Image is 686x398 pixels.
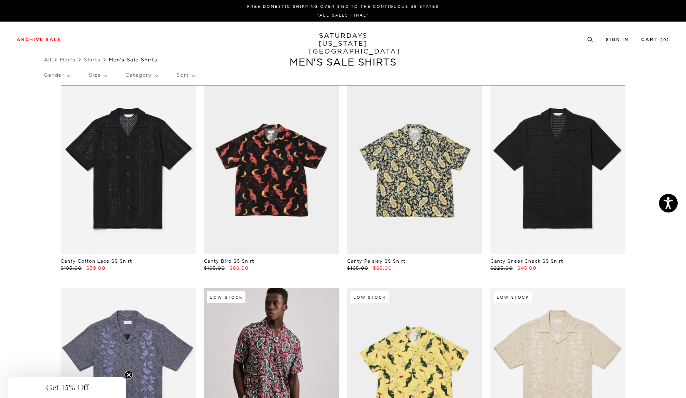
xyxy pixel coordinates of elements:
span: $195.00 [61,265,82,271]
small: 0 [663,38,666,42]
div: Low Stock [494,291,532,303]
a: Sign In [606,37,629,42]
div: Get 15% OffClose teaser [8,377,126,398]
span: $45.00 [517,265,537,271]
a: Men's [60,56,76,63]
a: SATURDAYS[US_STATE][GEOGRAPHIC_DATA] [309,32,377,55]
p: Gender [44,66,70,85]
span: Get 15% Off [46,383,88,393]
a: Canty Sheer Check SS Shirt [490,258,563,264]
a: Cart (0) [641,37,669,42]
div: Low Stock [207,291,245,303]
a: Canty Paisley SS Shirt [347,258,405,264]
a: Canty Bird SS Shirt [204,258,254,264]
a: Canty Cotton Lace SS Shirt [61,258,132,264]
p: Sort [176,66,195,85]
div: Low Stock [350,291,389,303]
a: All [44,56,51,63]
p: Size [89,66,107,85]
p: *ALL SALES FINAL* [20,12,666,18]
a: Archive Sale [17,37,61,42]
span: $165.00 [347,265,368,271]
span: $39.00 [86,265,105,271]
span: $66.00 [373,265,392,271]
p: FREE DOMESTIC SHIPPING OVER $150 TO THE CONTIGUOUS 48 STATES [20,3,666,10]
span: $225.00 [490,265,513,271]
button: Close teaser [125,371,133,379]
span: $66.00 [230,265,249,271]
p: Category [125,66,158,85]
a: Shirts [84,56,100,63]
span: Men's Sale Shirts [109,56,157,63]
span: $165.00 [204,265,225,271]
